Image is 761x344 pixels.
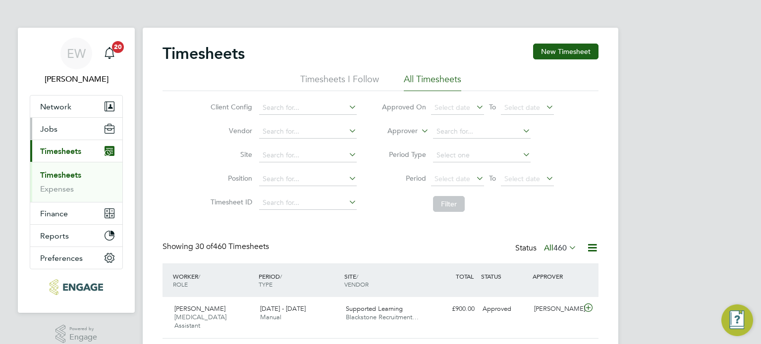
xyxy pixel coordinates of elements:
h2: Timesheets [163,44,245,63]
button: Preferences [30,247,122,269]
span: 460 Timesheets [195,242,269,251]
div: Approved [479,301,530,317]
span: Network [40,102,71,111]
span: To [486,100,499,113]
div: [PERSON_NAME] [530,301,582,317]
span: Manual [260,313,281,321]
input: Search for... [259,125,357,139]
input: Search for... [259,148,357,162]
input: Search for... [259,172,357,186]
span: 460 [553,243,567,253]
span: To [486,172,499,185]
span: [PERSON_NAME] [174,304,225,313]
div: Showing [163,242,271,252]
button: Filter [433,196,465,212]
a: EW[PERSON_NAME] [30,38,123,85]
button: Engage Resource Center [721,304,753,336]
div: WORKER [170,267,256,293]
a: Powered byEngage [55,325,98,344]
span: Select date [435,103,470,112]
button: Network [30,96,122,117]
label: Site [208,150,252,159]
li: Timesheets I Follow [300,73,379,91]
nav: Main navigation [18,28,135,313]
span: Reports [40,231,69,241]
img: blackstonerecruitment-logo-retina.png [50,279,103,295]
input: Select one [433,148,531,162]
input: Search for... [259,196,357,210]
div: PERIOD [256,267,342,293]
span: Finance [40,209,68,218]
button: Finance [30,202,122,224]
span: TYPE [259,280,272,288]
span: / [356,272,358,280]
div: Status [515,242,579,255]
span: Jobs [40,124,57,134]
span: Select date [435,174,470,183]
span: Ella Wratten [30,73,123,85]
label: Timesheet ID [208,197,252,206]
div: STATUS [479,267,530,285]
div: APPROVER [530,267,582,285]
span: Preferences [40,253,83,263]
label: Vendor [208,126,252,135]
span: 20 [112,41,124,53]
div: SITE [342,267,428,293]
span: VENDOR [344,280,369,288]
span: Engage [69,333,97,342]
li: All Timesheets [404,73,461,91]
span: Powered by [69,325,97,333]
span: 30 of [195,242,213,251]
button: Timesheets [30,140,122,162]
label: Client Config [208,102,252,111]
label: Period Type [381,150,426,159]
a: Timesheets [40,170,81,180]
label: All [544,243,577,253]
button: Reports [30,225,122,246]
label: Period [381,174,426,183]
span: Supported Learning [346,304,403,313]
label: Position [208,174,252,183]
a: Expenses [40,184,74,194]
span: EW [67,47,86,60]
span: ROLE [173,280,188,288]
span: / [280,272,282,280]
div: £900.00 [427,301,479,317]
label: Approved On [381,102,426,111]
span: Select date [504,103,540,112]
input: Search for... [259,101,357,115]
span: Select date [504,174,540,183]
div: Timesheets [30,162,122,202]
span: / [198,272,200,280]
span: [DATE] - [DATE] [260,304,306,313]
label: Approver [373,126,418,136]
input: Search for... [433,125,531,139]
span: Blackstone Recruitment… [346,313,419,321]
span: TOTAL [456,272,474,280]
span: Timesheets [40,147,81,156]
button: New Timesheet [533,44,598,59]
span: [MEDICAL_DATA] Assistant [174,313,226,330]
a: Go to home page [30,279,123,295]
button: Jobs [30,118,122,140]
a: 20 [100,38,119,69]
